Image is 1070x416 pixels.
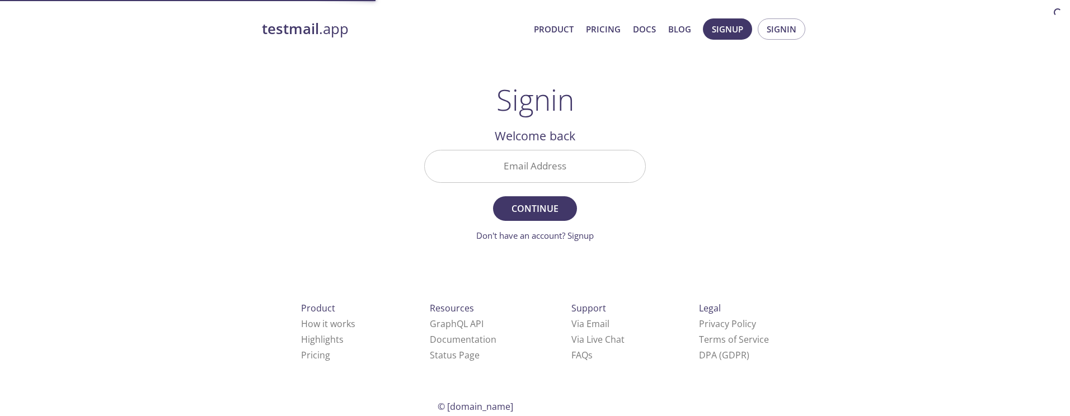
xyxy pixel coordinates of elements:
[571,302,606,314] span: Support
[430,318,484,330] a: GraphQL API
[262,20,525,39] a: testmail.app
[767,22,796,36] span: Signin
[476,230,594,241] a: Don't have an account? Signup
[571,333,625,346] a: Via Live Chat
[424,126,646,145] h2: Welcome back
[588,349,593,361] span: s
[699,333,769,346] a: Terms of Service
[301,302,335,314] span: Product
[633,22,656,36] a: Docs
[534,22,574,36] a: Product
[493,196,577,221] button: Continue
[703,18,752,40] button: Signup
[430,333,496,346] a: Documentation
[301,318,355,330] a: How it works
[699,302,721,314] span: Legal
[262,19,319,39] strong: testmail
[301,333,344,346] a: Highlights
[668,22,691,36] a: Blog
[430,349,480,361] a: Status Page
[586,22,621,36] a: Pricing
[430,302,474,314] span: Resources
[571,318,609,330] a: Via Email
[699,349,749,361] a: DPA (GDPR)
[712,22,743,36] span: Signup
[505,201,565,216] span: Continue
[438,400,513,413] span: © [DOMAIN_NAME]
[699,318,756,330] a: Privacy Policy
[758,18,805,40] button: Signin
[571,349,593,361] a: FAQ
[301,349,330,361] a: Pricing
[496,83,574,116] h1: Signin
